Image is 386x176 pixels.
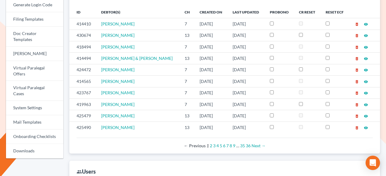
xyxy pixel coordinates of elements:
td: 13 [180,122,195,133]
a: [PERSON_NAME] [6,47,63,61]
td: [DATE] [228,18,265,30]
i: delete_forever [355,91,359,95]
td: 7 [180,98,195,110]
th: ID [69,6,96,18]
a: Page 36 [246,143,251,148]
i: visibility [364,22,368,26]
i: visibility [364,80,368,84]
td: [DATE] [195,18,228,30]
a: delete_forever [355,21,359,26]
td: 430674 [69,30,96,41]
div: Pagination [81,143,368,149]
a: Page 4 [216,143,219,148]
span: [PERSON_NAME] [101,67,134,72]
td: [DATE] [228,30,265,41]
td: 423767 [69,87,96,98]
td: [DATE] [195,64,228,75]
th: Reset ECF [321,6,349,18]
td: 418494 [69,41,96,52]
a: Page 3 [213,143,216,148]
a: visibility [364,44,368,49]
td: [DATE] [195,41,228,52]
a: visibility [364,102,368,107]
i: delete_forever [355,34,359,38]
a: Page 7 [226,143,229,148]
a: Downloads [6,144,63,158]
a: visibility [364,79,368,84]
a: delete_forever [355,113,359,118]
span: Previous page [184,143,206,148]
td: 414565 [69,76,96,87]
span: … [236,143,239,148]
td: [DATE] [228,41,265,52]
a: visibility [364,113,368,118]
span: [PERSON_NAME] [101,44,134,49]
th: Ch [180,6,195,18]
a: [PERSON_NAME] [101,90,134,95]
a: delete_forever [355,33,359,38]
td: 414410 [69,18,96,30]
i: visibility [364,103,368,107]
a: Page 9 [233,143,235,148]
td: [DATE] [195,122,228,133]
td: 13 [180,30,195,41]
a: visibility [364,56,368,61]
a: Virtual Paralegal Cases [6,81,63,101]
i: delete_forever [355,126,359,130]
a: visibility [364,33,368,38]
td: 13 [180,53,195,64]
td: [DATE] [228,87,265,98]
a: delete_forever [355,102,359,107]
i: group [77,169,82,175]
a: Page 5 [220,143,222,148]
a: Virtual Paralegal Offers [6,61,63,81]
a: Mail Templates [6,115,63,130]
td: [DATE] [195,53,228,64]
i: visibility [364,114,368,118]
i: delete_forever [355,57,359,61]
a: delete_forever [355,56,359,61]
td: 424472 [69,64,96,75]
a: System Settings [6,101,63,115]
a: [PERSON_NAME] [101,79,134,84]
a: Onboarding Checklists [6,130,63,144]
th: Debtor(s) [96,6,180,18]
td: 7 [180,87,195,98]
i: delete_forever [355,68,359,72]
td: [DATE] [228,64,265,75]
td: 13 [180,110,195,122]
th: CR Reset [294,6,321,18]
td: [DATE] [195,87,228,98]
td: 419963 [69,98,96,110]
a: [PERSON_NAME] [101,113,134,118]
td: [DATE] [195,30,228,41]
td: [DATE] [228,122,265,133]
a: delete_forever [355,67,359,72]
span: [PERSON_NAME] & [PERSON_NAME] [101,56,173,61]
i: visibility [364,68,368,72]
i: visibility [364,45,368,49]
td: 7 [180,76,195,87]
a: visibility [364,21,368,26]
td: [DATE] [228,110,265,122]
td: [DATE] [228,53,265,64]
th: Created On [195,6,228,18]
span: [PERSON_NAME] [101,33,134,38]
span: [PERSON_NAME] [101,102,134,107]
i: delete_forever [355,80,359,84]
i: visibility [364,34,368,38]
a: [PERSON_NAME] [101,125,134,130]
a: delete_forever [355,79,359,84]
div: Open Intercom Messenger [366,156,380,170]
td: 7 [180,18,195,30]
i: delete_forever [355,103,359,107]
td: 7 [180,64,195,75]
td: [DATE] [195,76,228,87]
a: Page 2 [210,143,212,148]
td: 7 [180,41,195,52]
a: visibility [364,90,368,95]
i: delete_forever [355,114,359,118]
td: [DATE] [228,76,265,87]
